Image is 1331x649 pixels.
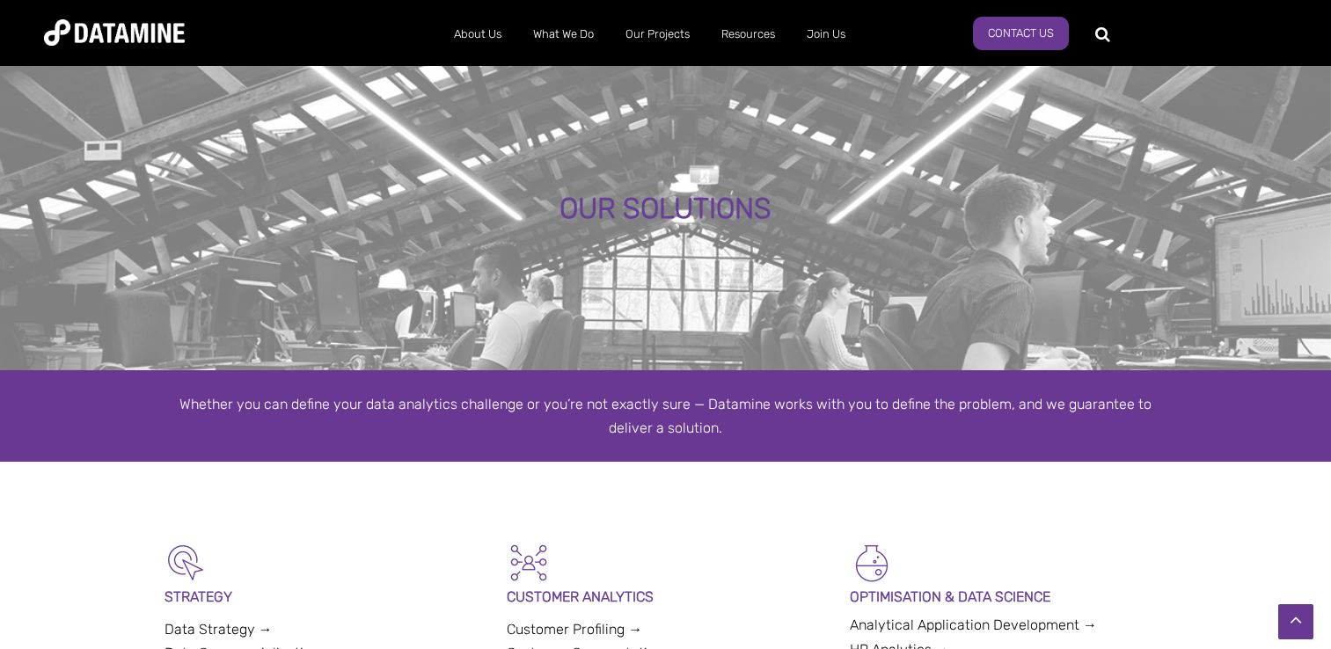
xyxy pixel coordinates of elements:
p: STRATEGY [165,585,482,609]
img: Datamine [44,19,185,46]
div: Whether you can define your data analytics challenge or you’re not exactly sure — Datamine works ... [165,392,1167,440]
a: Our Projects [610,11,706,57]
img: Customer Analytics [507,541,551,585]
a: What We Do [517,11,610,57]
p: CUSTOMER ANALYTICS [507,585,824,609]
a: Contact Us [973,17,1069,50]
img: Optimisation & Data Science [850,541,894,585]
div: OUR SOLUTIONS [156,193,1175,225]
a: Join Us [791,11,861,57]
p: OPTIMISATION & DATA SCIENCE [850,585,1167,609]
a: Resources [706,11,791,57]
a: Data Strategy → [165,621,273,638]
a: Customer Profiling → [507,621,642,638]
a: Analytical Application Development → [850,616,1097,633]
a: About Us [438,11,517,57]
img: Strategy-1 [165,541,208,585]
